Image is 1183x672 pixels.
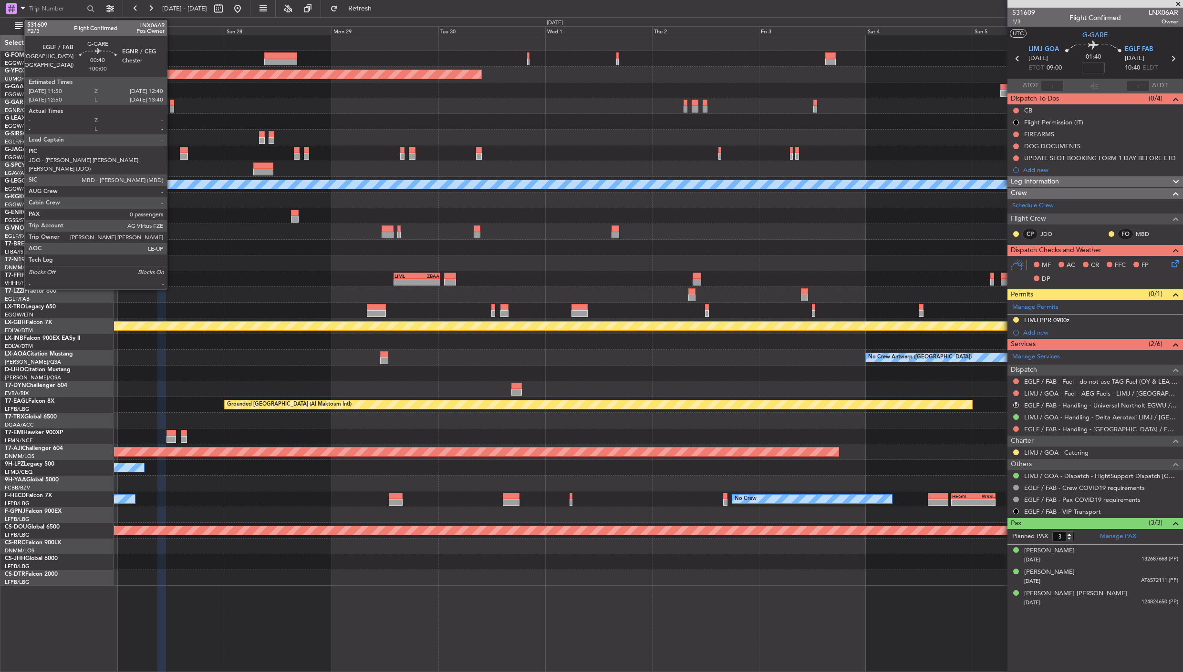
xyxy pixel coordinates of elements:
[5,52,62,58] a: G-FOMOGlobal 6000
[5,52,29,58] span: G-FOMO
[5,138,30,145] a: EGLF/FAB
[5,131,60,137] a: G-SIRSCitation Excel
[5,336,80,341] a: LX-INBFalcon 900EX EASy II
[5,264,34,271] a: DNMM/LOS
[759,26,866,35] div: Fri 3
[438,26,545,35] div: Tue 30
[5,571,25,577] span: CS-DTR
[5,493,52,499] a: F-HECDFalcon 7X
[5,351,73,357] a: LX-AOACitation Mustang
[1028,45,1059,54] span: LIMJ GOA
[5,100,27,105] span: G-GARE
[1082,30,1108,40] span: G-GARE
[417,279,439,285] div: -
[5,122,33,130] a: EGGW/LTN
[1028,54,1048,63] span: [DATE]
[1024,568,1075,577] div: [PERSON_NAME]
[1011,436,1034,447] span: Charter
[1152,81,1168,91] span: ALDT
[5,524,60,530] a: CS-DOUGlobal 6500
[1011,93,1059,104] span: Dispatch To-Dos
[5,107,33,114] a: EGNR/CEG
[5,210,27,215] span: G-ENRG
[1024,484,1145,492] a: EGLF / FAB - Crew COVID19 requirements
[5,233,30,240] a: EGLF/FAB
[547,19,563,27] div: [DATE]
[5,556,25,561] span: CS-JHH
[5,75,33,82] a: UUMO/OSF
[5,91,33,98] a: EGGW/LTN
[1011,365,1037,376] span: Dispatch
[5,430,63,436] a: T7-EMIHawker 900XP
[5,273,48,278] a: T7-FFIFalcon 7X
[5,84,27,90] span: G-GAAL
[1100,532,1136,541] a: Manage PAX
[1024,448,1089,457] a: LIMJ / GOA - Catering
[225,26,332,35] div: Sun 28
[1149,18,1178,26] span: Owner
[5,170,31,177] a: LGAV/ATH
[1024,425,1178,433] a: EGLF / FAB - Handling - [GEOGRAPHIC_DATA] / EGLF / FAB
[1024,401,1178,409] a: EGLF / FAB - Handling - Universal Northolt EGWU / NHT
[5,414,24,420] span: T7-TRX
[5,358,61,366] a: [PERSON_NAME]/QSA
[227,397,352,412] div: Grounded [GEOGRAPHIC_DATA] (Al Maktoum Intl)
[5,100,83,105] a: G-GARECessna Citation XLS+
[5,421,34,428] a: DGAA/ACC
[1013,402,1019,408] button: R
[5,178,56,184] a: G-LEGCLegacy 600
[1024,413,1178,421] a: LIMJ / GOA - Handling - Delta Aerotaxi LIMJ / [GEOGRAPHIC_DATA]
[5,500,30,507] a: LFPB/LBG
[5,571,58,577] a: CS-DTRFalcon 2000
[5,68,27,74] span: G-YFOX
[1069,13,1121,23] div: Flight Confirmed
[5,178,25,184] span: G-LEGC
[1024,472,1178,480] a: LIMJ / GOA - Dispatch - FlightSupport Dispatch [GEOGRAPHIC_DATA]
[1149,518,1162,528] span: (3/3)
[1042,261,1051,270] span: MF
[1024,316,1069,324] div: LIMJ PPR 0900z
[5,461,24,467] span: 9H-LPZ
[974,493,995,499] div: WSSL
[5,406,30,413] a: LFPB/LBG
[5,147,60,153] a: G-JAGAPhenom 300
[1067,261,1075,270] span: AC
[1024,546,1075,556] div: [PERSON_NAME]
[973,26,1079,35] div: Sun 5
[5,579,30,586] a: LFPB/LBG
[1024,599,1040,606] span: [DATE]
[1024,106,1032,114] div: CB
[1012,18,1035,26] span: 1/3
[1011,245,1101,256] span: Dispatch Checks and Weather
[1024,496,1141,504] a: EGLF / FAB - Pax COVID19 requirements
[1047,63,1062,73] span: 09:00
[394,273,417,279] div: LIML
[5,248,26,255] a: LTBA/ISL
[5,493,26,499] span: F-HECD
[5,343,33,350] a: EDLW/DTM
[1115,261,1126,270] span: FFC
[5,453,34,460] a: DNMM/LOS
[5,320,52,326] a: LX-GBHFalcon 7X
[952,499,974,505] div: -
[735,492,757,506] div: No Crew
[1012,352,1060,362] a: Manage Services
[1136,230,1157,238] a: MBD
[5,147,27,153] span: G-JAGA
[1024,130,1054,138] div: FIREARMS
[5,336,23,341] span: LX-INB
[326,1,383,16] button: Refresh
[5,115,25,121] span: G-LEAX
[417,273,439,279] div: ZBAA
[1024,118,1083,126] div: Flight Permission (IT)
[1086,52,1101,62] span: 01:40
[5,524,27,530] span: CS-DOU
[866,26,973,35] div: Sat 4
[868,350,972,365] div: No Crew Antwerp ([GEOGRAPHIC_DATA])
[1149,289,1162,299] span: (0/1)
[1011,339,1036,350] span: Services
[1024,556,1040,563] span: [DATE]
[1042,275,1050,284] span: DP
[1149,8,1178,18] span: LNX06AR
[340,5,380,12] span: Refresh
